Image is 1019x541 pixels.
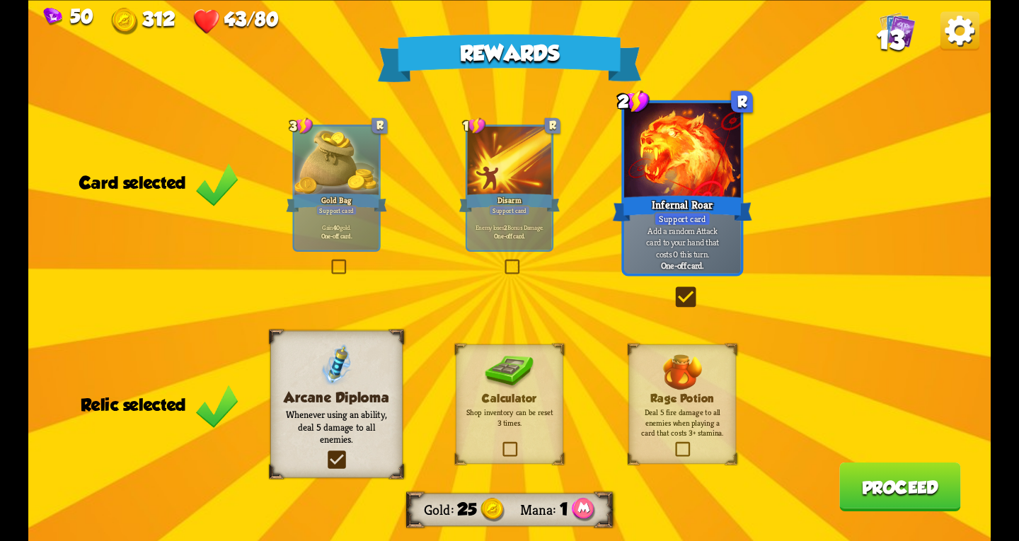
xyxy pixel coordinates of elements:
[195,161,238,206] img: Green_Check_Mark_Icon.png
[111,7,138,34] img: Gold.png
[81,395,238,414] div: Relic selected
[485,354,534,390] img: Calculator.png
[480,497,505,521] img: Gold.png
[457,500,477,520] span: 25
[333,223,340,231] b: 40
[839,462,961,511] button: Proceed
[424,501,458,519] div: Gold
[43,7,62,25] img: Gem.png
[618,89,650,113] div: 2
[111,7,174,34] div: Gold
[466,392,553,405] h3: Calculator
[193,7,220,34] img: Heart.png
[470,223,550,231] p: Enemy loses Bonus Damage.
[142,7,175,29] span: 312
[520,501,560,519] div: Mana
[195,383,238,429] img: Green_Check_Mark_Icon.png
[316,205,357,216] div: Support card
[639,407,726,438] p: Deal 5 fire damage to all enemies when playing a card that costs 3+ stamina.
[321,343,353,386] img: ArcaneDiploma.png
[372,117,387,133] div: R
[877,25,904,54] span: 13
[283,408,390,446] p: Whenever using an ability, deal 5 damage to all enemies.
[286,191,387,214] div: Gold Bag
[494,231,525,240] b: One-off card.
[378,34,642,82] div: Rewards
[661,260,704,271] b: One-off card.
[489,205,530,216] div: Support card
[572,497,596,521] img: Mana_Points.png
[731,91,753,112] div: R
[321,231,352,240] b: One-off card.
[639,392,726,405] h3: Rage Potion
[224,7,279,29] span: 43/80
[193,7,278,34] div: Health
[297,223,376,231] p: Gain gold.
[663,354,703,390] img: RagePotion.png
[504,223,507,231] b: 2
[283,389,390,405] h3: Arcane Diploma
[613,192,752,223] div: Infernal Roar
[289,117,313,134] div: 3
[880,11,916,51] div: View all the cards in your deck
[459,191,560,214] div: Disarm
[463,117,486,134] div: 1
[466,407,553,428] p: Shop inventory can be reset 3 times.
[880,11,916,47] img: Cards_Icon.png
[79,173,238,192] div: Card selected
[560,500,568,520] span: 1
[940,11,979,50] img: Options_Button.png
[627,225,737,260] p: Add a random Attack card to your hand that costs 0 this turn.
[654,211,710,226] div: Support card
[43,5,93,27] div: Gems
[545,117,560,133] div: R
